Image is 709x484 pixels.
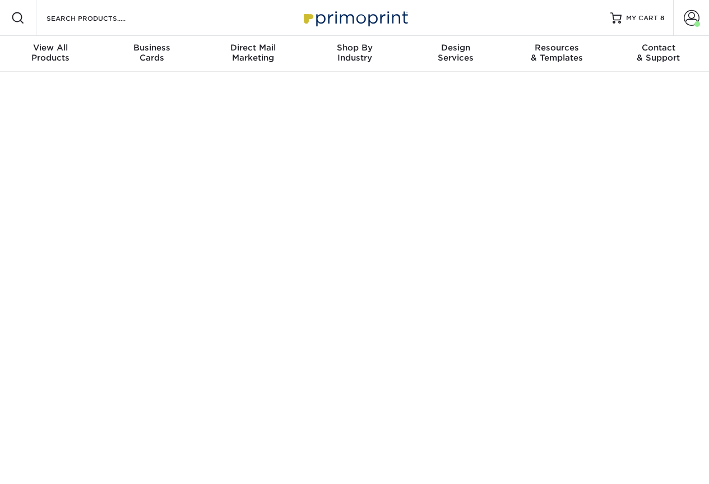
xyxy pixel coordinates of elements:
[101,43,203,53] span: Business
[101,43,203,63] div: Cards
[45,11,155,25] input: SEARCH PRODUCTS.....
[608,43,709,63] div: & Support
[304,36,405,72] a: Shop ByIndustry
[405,43,507,63] div: Services
[202,43,304,53] span: Direct Mail
[507,36,608,72] a: Resources& Templates
[507,43,608,63] div: & Templates
[660,14,664,22] span: 8
[405,43,507,53] span: Design
[299,6,411,30] img: Primoprint
[202,43,304,63] div: Marketing
[304,43,405,53] span: Shop By
[101,36,203,72] a: BusinessCards
[626,13,658,23] span: MY CART
[608,43,709,53] span: Contact
[304,43,405,63] div: Industry
[202,36,304,72] a: Direct MailMarketing
[507,43,608,53] span: Resources
[405,36,507,72] a: DesignServices
[608,36,709,72] a: Contact& Support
